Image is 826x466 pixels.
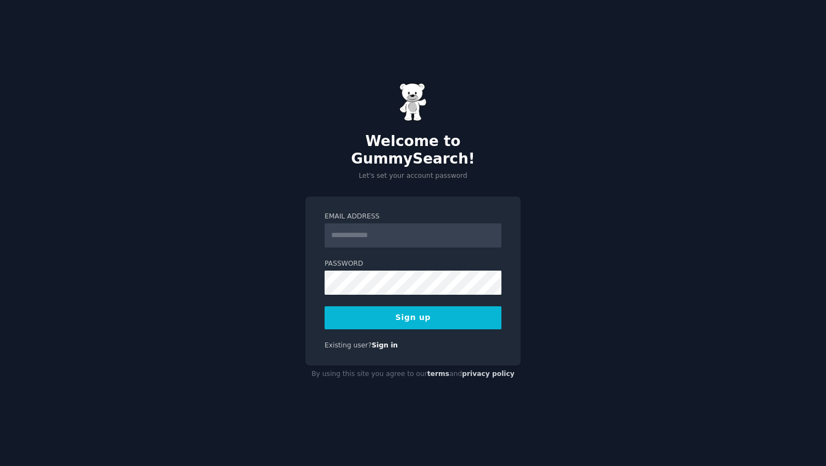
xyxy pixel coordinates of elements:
button: Sign up [325,306,501,329]
div: By using this site you agree to our and [305,366,521,383]
label: Email Address [325,212,501,222]
label: Password [325,259,501,269]
a: privacy policy [462,370,515,378]
h2: Welcome to GummySearch! [305,133,521,167]
a: terms [427,370,449,378]
img: Gummy Bear [399,83,427,121]
span: Existing user? [325,341,372,349]
p: Let's set your account password [305,171,521,181]
a: Sign in [372,341,398,349]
